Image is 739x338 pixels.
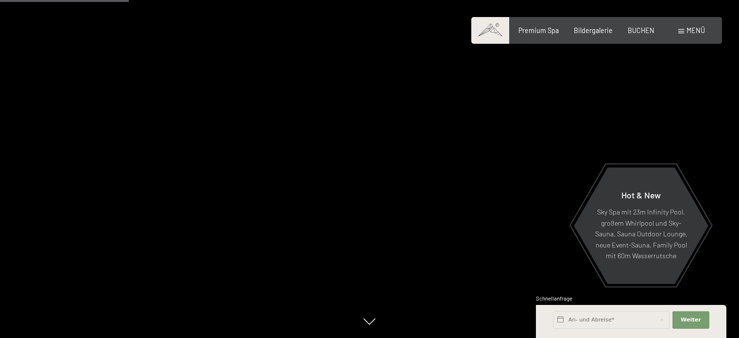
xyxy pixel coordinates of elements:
a: Hot & New Sky Spa mit 23m Infinity Pool, großem Whirlpool und Sky-Sauna, Sauna Outdoor Lounge, ne... [573,167,709,285]
span: Schnellanfrage [536,295,572,302]
span: Hot & New [621,190,661,200]
a: Premium Spa [518,26,559,35]
button: Weiter [672,311,709,329]
a: Bildergalerie [574,26,613,35]
span: Weiter [681,316,701,324]
p: Sky Spa mit 23m Infinity Pool, großem Whirlpool und Sky-Sauna, Sauna Outdoor Lounge, neue Event-S... [595,207,687,262]
span: Menü [687,26,705,35]
a: BUCHEN [628,26,654,35]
